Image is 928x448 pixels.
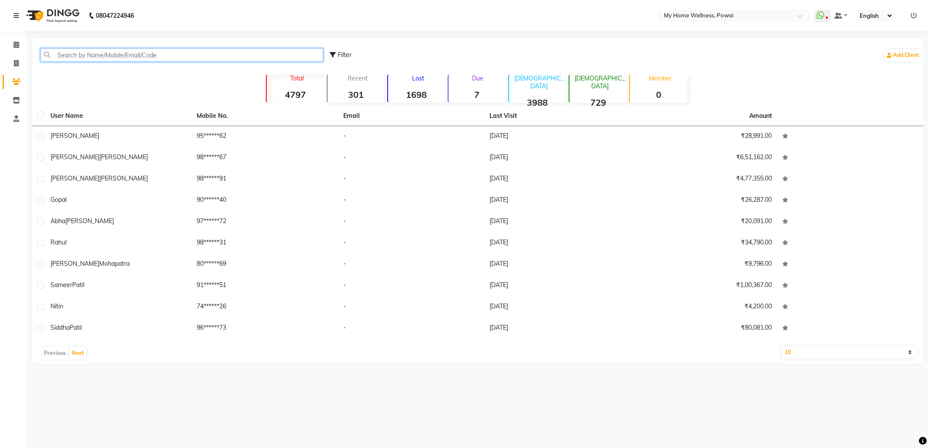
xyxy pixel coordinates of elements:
td: [DATE] [485,126,631,147]
td: - [338,233,485,254]
td: - [338,275,485,297]
span: Patil [70,324,82,331]
p: Lost [392,74,445,82]
th: User Name [45,106,192,126]
p: Member [633,74,687,82]
strong: 0 [630,89,687,100]
td: - [338,254,485,275]
button: Next [70,347,86,359]
span: Mohapatra [99,260,130,267]
span: [PERSON_NAME] [99,153,148,161]
td: - [338,190,485,211]
span: [PERSON_NAME] [50,132,99,140]
th: Last Visit [485,106,631,126]
th: Email [338,106,485,126]
input: Search by Name/Mobile/Email/Code [40,48,323,62]
span: Gopal [50,196,67,204]
th: Mobile No. [192,106,338,126]
span: [PERSON_NAME] [65,217,114,225]
td: - [338,211,485,233]
span: Abha [50,217,65,225]
td: ₹6,51,162.00 [631,147,777,169]
td: [DATE] [485,147,631,169]
strong: 1698 [388,89,445,100]
span: Rahul [50,238,67,246]
td: [DATE] [485,318,631,339]
td: [DATE] [485,275,631,297]
span: [PERSON_NAME] [50,153,99,161]
th: Amount [744,106,777,126]
td: - [338,318,485,339]
strong: 301 [328,89,385,100]
span: Filter [338,51,352,59]
p: [DEMOGRAPHIC_DATA] [573,74,626,90]
a: Add Client [884,49,921,61]
td: - [338,147,485,169]
td: ₹4,77,355.00 [631,169,777,190]
td: ₹80,081.00 [631,318,777,339]
td: [DATE] [485,211,631,233]
td: [DATE] [485,254,631,275]
td: ₹20,091.00 [631,211,777,233]
b: 08047224946 [96,3,134,28]
strong: 4797 [267,89,324,100]
span: siddha [50,324,70,331]
span: Nitin [50,302,63,310]
td: [DATE] [485,169,631,190]
td: - [338,126,485,147]
td: ₹9,796.00 [631,254,777,275]
td: - [338,297,485,318]
td: ₹28,991.00 [631,126,777,147]
td: [DATE] [485,233,631,254]
td: [DATE] [485,297,631,318]
strong: 7 [449,89,506,100]
p: Recent [331,74,385,82]
p: [DEMOGRAPHIC_DATA] [513,74,566,90]
span: Patil [72,281,84,289]
td: ₹26,287.00 [631,190,777,211]
td: - [338,169,485,190]
span: [PERSON_NAME] [50,174,99,182]
strong: 729 [570,97,626,108]
span: [PERSON_NAME] [50,260,99,267]
p: Total [270,74,324,82]
p: Due [450,74,506,82]
strong: 3988 [509,97,566,108]
img: logo [22,3,82,28]
td: ₹1,00,367.00 [631,275,777,297]
span: [PERSON_NAME] [99,174,148,182]
td: ₹4,200.00 [631,297,777,318]
td: ₹34,790.00 [631,233,777,254]
span: Sameer [50,281,72,289]
td: [DATE] [485,190,631,211]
